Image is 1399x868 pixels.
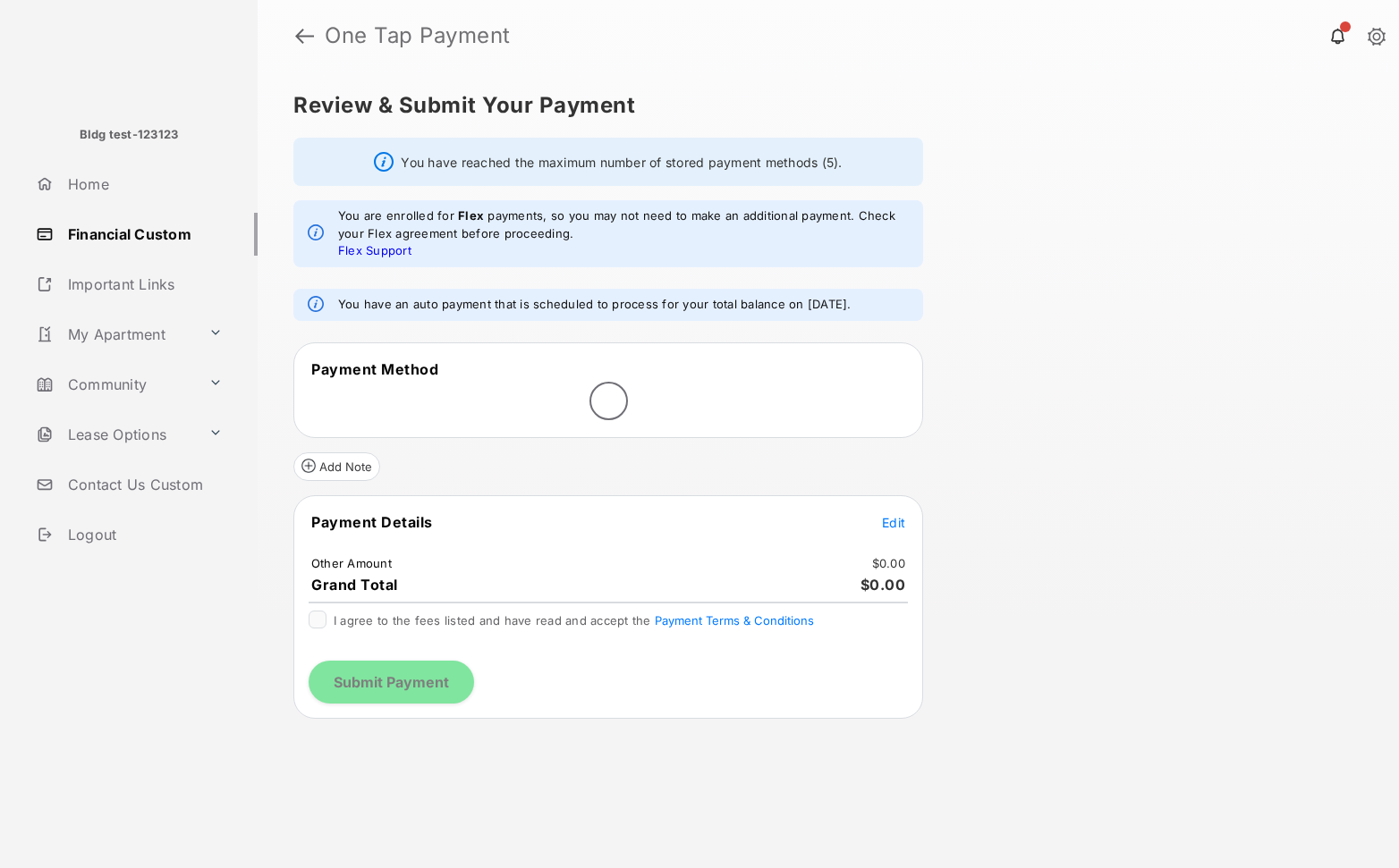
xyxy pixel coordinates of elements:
[334,613,814,628] span: I agree to the fees listed and have read and accept the
[861,576,906,594] span: $0.00
[29,263,230,306] a: Important Links
[80,126,179,144] p: Bldg test-123123
[458,208,484,223] strong: Flex
[29,463,258,506] a: Contact Us Custom
[325,25,511,46] strong: One Tap Payment
[311,513,433,531] span: Payment Details
[309,661,474,704] button: Submit Payment
[311,576,398,594] span: Grand Total
[29,413,201,456] a: Lease Options
[293,95,1349,116] h5: Review & Submit Your Payment
[338,296,852,314] em: You have an auto payment that is scheduled to process for your total balance on [DATE].
[871,555,906,571] td: $0.00
[293,452,380,481] button: Add Note
[338,207,909,260] em: You are enrolled for payments, so you may not need to make an additional payment. Check your Flex...
[293,138,923,186] div: You have reached the maximum number of stored payment methods (5).
[29,213,258,256] a: Financial Custom
[882,513,905,531] button: Edit
[882,515,905,530] span: Edit
[29,163,258,206] a: Home
[310,555,393,571] td: Other Amount
[338,243,411,257] a: Flex Support
[29,363,201,406] a: Community
[655,613,814,628] button: I agree to the fees listed and have read and accept the
[29,313,201,356] a: My Apartment
[311,360,438,378] span: Payment Method
[29,513,258,556] a: Logout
